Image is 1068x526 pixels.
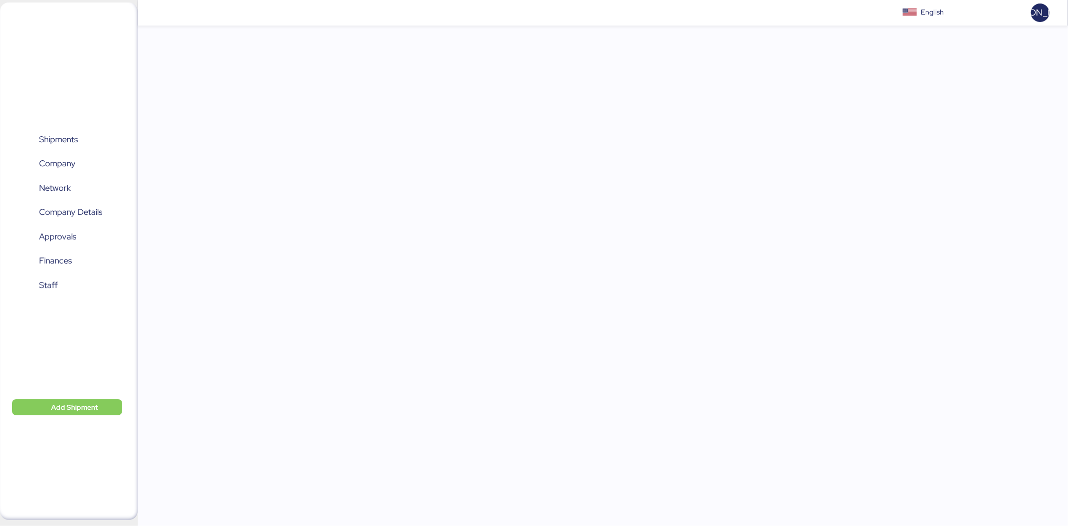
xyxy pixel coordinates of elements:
[39,205,102,219] span: Company Details
[51,401,98,413] span: Add Shipment
[12,399,122,415] button: Add Shipment
[39,132,78,147] span: Shipments
[39,278,58,293] span: Staff
[921,7,944,18] div: English
[7,152,123,175] a: Company
[7,201,123,224] a: Company Details
[39,253,72,268] span: Finances
[39,156,76,171] span: Company
[7,225,123,248] a: Approvals
[39,229,76,244] span: Approvals
[7,128,123,151] a: Shipments
[39,181,71,195] span: Network
[7,274,123,297] a: Staff
[144,5,161,22] button: Menu
[7,177,123,200] a: Network
[7,249,123,273] a: Finances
